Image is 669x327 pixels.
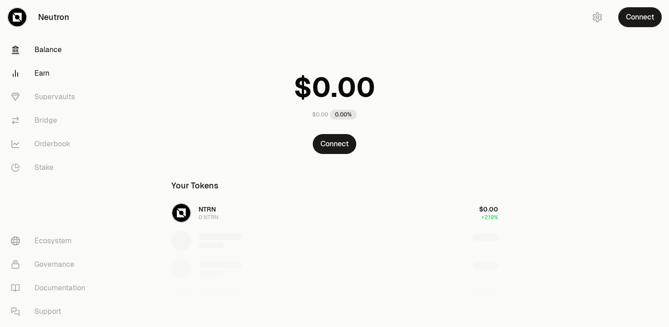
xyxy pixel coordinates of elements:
[4,62,98,85] a: Earn
[330,110,357,120] div: 0.00%
[4,229,98,253] a: Ecosystem
[618,7,662,27] button: Connect
[4,38,98,62] a: Balance
[4,156,98,179] a: Stake
[4,276,98,300] a: Documentation
[4,85,98,109] a: Supervaults
[312,111,328,118] div: $0.00
[171,179,218,192] div: Your Tokens
[4,300,98,323] a: Support
[313,134,356,154] button: Connect
[4,253,98,276] a: Governance
[4,109,98,132] a: Bridge
[4,132,98,156] a: Orderbook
